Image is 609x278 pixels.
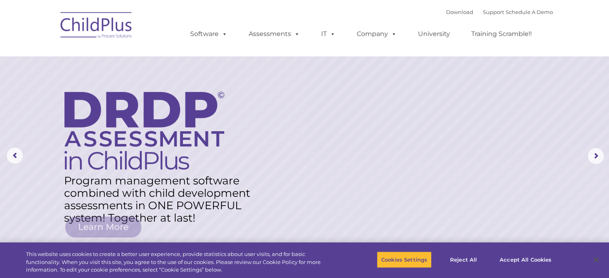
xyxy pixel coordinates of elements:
span: Phone number [111,86,145,92]
div: This website uses cookies to create a better user experience, provide statistics about user visit... [26,250,335,274]
a: Company [349,26,405,42]
a: Training Scramble!! [463,26,540,42]
a: Software [182,26,235,42]
rs-layer: Program management software combined with child development assessments in ONE POWERFUL system! T... [64,174,259,224]
button: Cookies Settings [377,251,432,268]
a: University [410,26,458,42]
button: Reject All [438,251,488,268]
button: Accept All Cookies [495,251,556,268]
img: DRDP Assessment in ChildPlus [64,92,224,170]
a: Download [446,9,473,15]
a: Learn More [65,217,141,238]
button: Close [587,251,605,268]
font: | [446,9,553,15]
span: Last name [111,53,136,59]
a: Schedule A Demo [506,9,553,15]
a: Assessments [241,26,308,42]
a: IT [313,26,344,42]
a: Support [483,9,504,15]
img: ChildPlus by Procare Solutions [56,6,137,46]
